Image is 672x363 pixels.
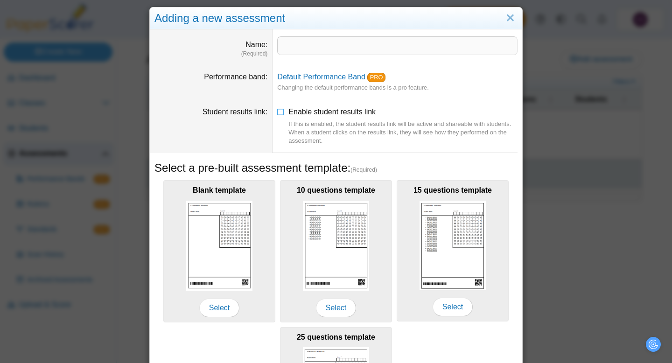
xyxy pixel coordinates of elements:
img: scan_sheet_blank.png [186,201,252,291]
div: If this is enabled, the student results link will be active and shareable with students. When a s... [288,120,518,146]
span: Select [199,299,239,317]
span: Select [433,298,473,316]
b: Blank template [193,186,246,194]
b: 25 questions template [297,333,375,341]
a: PRO [367,73,385,82]
img: scan_sheet_15_questions.png [420,201,486,290]
label: Student results link [203,108,268,116]
small: Changing the default performance bands is a pro feature. [277,84,428,91]
label: Name [245,41,267,49]
div: Adding a new assessment [150,7,522,29]
dfn: (Required) [154,50,267,58]
a: Close [503,10,518,26]
b: 10 questions template [297,186,375,194]
img: scan_sheet_10_questions.png [303,201,369,291]
a: Default Performance Band [277,73,365,81]
b: 15 questions template [413,186,492,194]
h5: Select a pre-built assessment template: [154,160,518,176]
span: Enable student results link [288,108,518,146]
span: Select [316,299,356,317]
label: Performance band [204,73,267,81]
span: (Required) [350,166,377,174]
